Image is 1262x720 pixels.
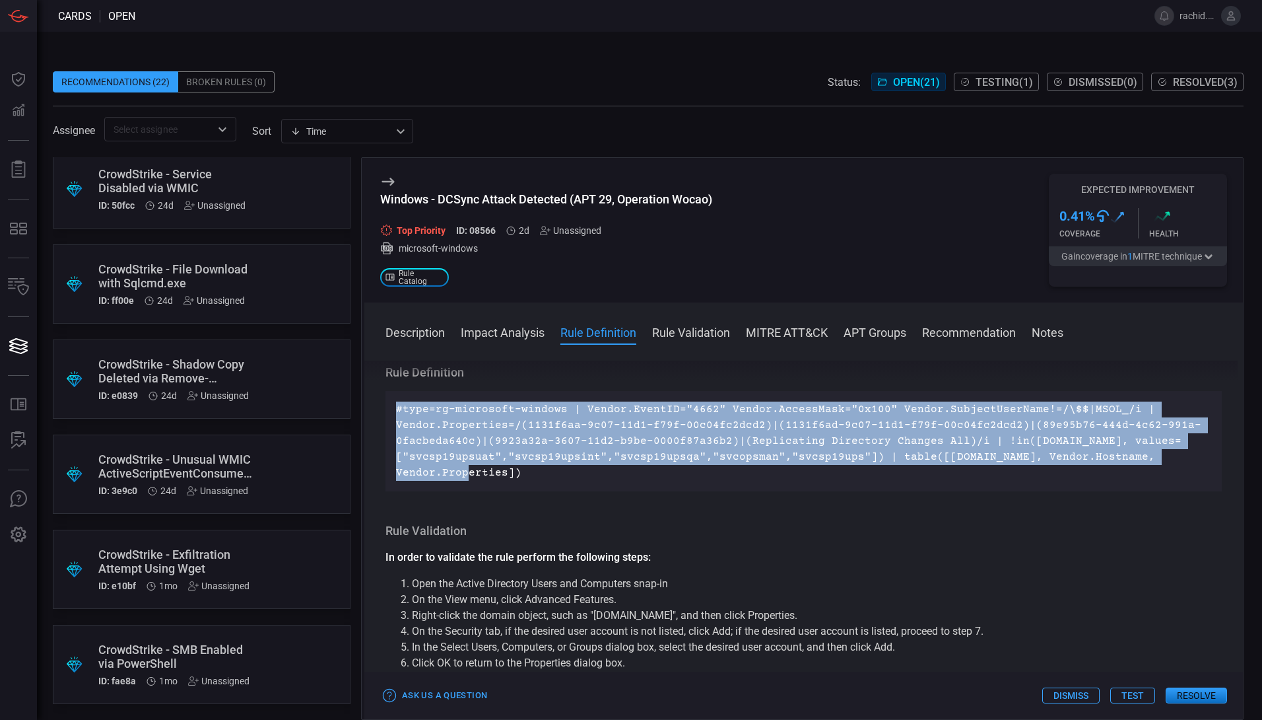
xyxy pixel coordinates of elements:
div: microsoft-windows [380,242,712,255]
div: Unassigned [184,200,246,211]
button: Impact Analysis [461,324,545,340]
span: Dismissed ( 0 ) [1069,76,1137,89]
h5: ID: fae8a [98,676,136,686]
div: Unassigned [187,390,249,401]
p: Click OK to return to the Properties dialog box. [412,655,1222,671]
div: CrowdStrike - Service Disabled via WMIC [98,167,255,195]
button: Open(21) [871,73,946,91]
button: Reports [3,154,34,186]
button: Detections [3,95,34,127]
span: Testing ( 1 ) [976,76,1033,89]
h5: ID: 50fcc [98,200,135,211]
label: sort [252,125,271,137]
h3: Rule Validation [385,523,1222,539]
span: Jul 21, 2025 7:36 AM [159,581,178,591]
div: CrowdStrike - Exfiltration Attempt Using Wget [98,548,255,575]
div: Unassigned [187,486,248,496]
div: CrowdStrike - SMB Enabled via PowerShell [98,643,255,670]
button: MITRE ATT&CK [746,324,828,340]
span: Status: [828,76,861,89]
button: Test [1110,688,1155,703]
span: Jul 21, 2025 7:36 AM [159,676,178,686]
div: Top Priority [380,224,446,236]
p: In the Select Users, Computers, or Groups dialog box, select the desired user account, and then c... [412,639,1222,655]
h5: ID: 3e9c0 [98,486,137,496]
div: CrowdStrike - Unusual WMIC ActiveScriptEventConsumer Created [98,452,255,480]
div: Coverage [1059,229,1138,238]
button: Ask Us a Question [380,686,490,706]
button: APT Groups [844,324,906,340]
div: Unassigned [540,225,601,236]
span: Rule Catalog [399,270,444,285]
button: Resolve [1166,688,1227,703]
h5: Expected Improvement [1049,184,1227,195]
span: open [108,10,135,22]
span: Jul 28, 2025 6:47 AM [160,486,176,496]
button: Description [385,324,445,340]
span: Assignee [53,124,95,137]
h5: ID: 08566 [456,225,496,236]
button: Dismissed(0) [1047,73,1143,91]
button: Dashboard [3,63,34,95]
div: Broken Rules (0) [178,71,275,92]
div: Unassigned [183,295,245,306]
button: Testing(1) [954,73,1039,91]
p: Open the Active Directory Users and Computers snap-in [412,576,1222,592]
span: Aug 19, 2025 5:24 AM [519,225,529,236]
div: CrowdStrike - File Download with Sqlcmd.exe [98,262,255,290]
span: Resolved ( 3 ) [1173,76,1238,89]
button: Gaincoverage in1MITRE technique [1049,246,1227,266]
span: Jul 28, 2025 6:47 AM [157,295,173,306]
p: On the Security tab, if the desired user account is not listed, click Add; if the desired user ac... [412,624,1222,639]
button: Notes [1032,324,1063,340]
button: Cards [3,330,34,362]
button: Open [213,120,232,139]
h5: ID: ff00e [98,295,134,306]
div: CrowdStrike - Shadow Copy Deleted via Remove-CimInstance [98,357,255,385]
span: Jul 28, 2025 6:47 AM [158,200,174,211]
button: Ask Us A Question [3,484,34,515]
strong: In order to validate the rule perform the following steps: [385,551,651,563]
p: Right-click the domain object, such as "[DOMAIN_NAME]", and then click Properties. [412,608,1222,624]
button: Preferences [3,519,34,551]
button: Rule Catalog [3,389,34,421]
p: On the View menu, click Advanced Features. [412,592,1222,608]
button: Resolved(3) [1151,73,1244,91]
p: #type=rg-microsoft-windows | Vendor.EventID="4662" Vendor.AccessMask="0x100" Vendor.SubjectUserNa... [396,402,1211,481]
div: Unassigned [188,581,249,591]
span: Open ( 21 ) [893,76,940,89]
button: Rule Validation [652,324,730,340]
h3: 0.41 % [1059,208,1095,224]
div: Time [290,125,392,138]
button: ALERT ANALYSIS [3,425,34,456]
button: MITRE - Detection Posture [3,213,34,244]
h5: ID: e0839 [98,390,138,401]
div: Windows - DCSync Attack Detected (APT 29, Operation Wocao) [380,192,712,206]
div: Health [1149,229,1228,238]
div: Unassigned [188,676,249,686]
input: Select assignee [108,121,211,137]
div: Recommendations (22) [53,71,178,92]
button: Inventory [3,271,34,303]
span: Jul 28, 2025 6:47 AM [161,390,177,401]
span: 1 [1127,251,1133,262]
button: Recommendation [922,324,1016,340]
button: Dismiss [1042,688,1100,703]
span: Cards [58,10,92,22]
span: rachid.gottih [1179,11,1216,21]
button: Rule Definition [560,324,636,340]
h5: ID: e10bf [98,581,136,591]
